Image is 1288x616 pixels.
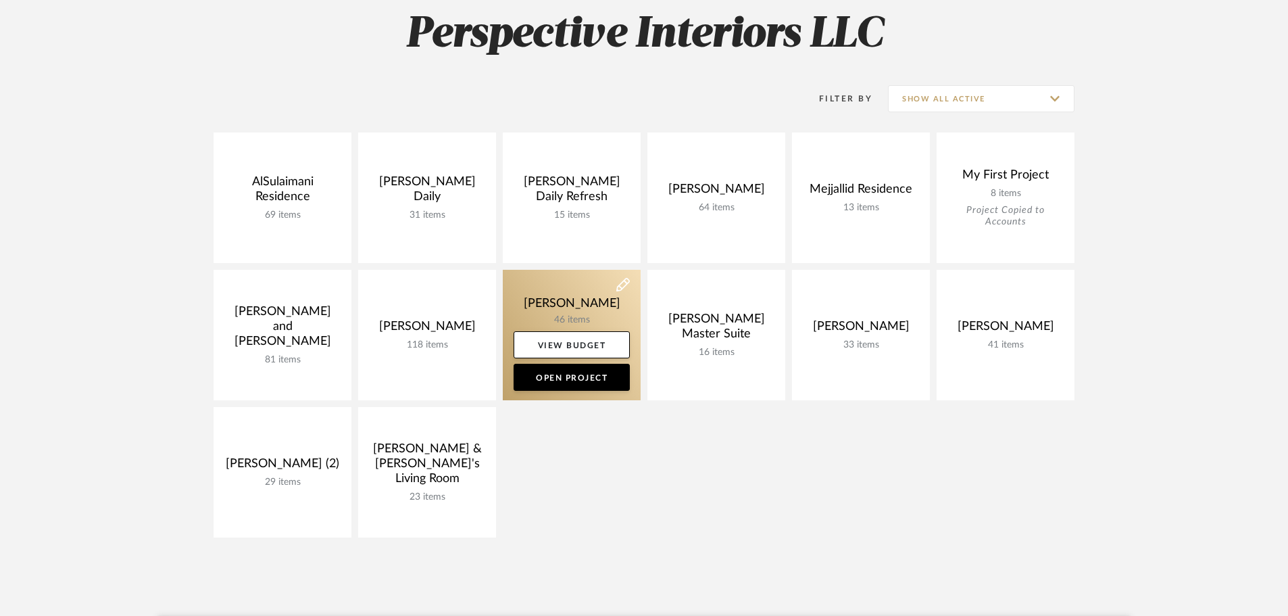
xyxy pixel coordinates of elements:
div: 33 items [803,339,919,351]
a: Open Project [514,364,630,391]
div: [PERSON_NAME] and [PERSON_NAME] [224,304,341,354]
div: 23 items [369,492,485,503]
div: 41 items [947,339,1064,351]
div: 31 items [369,210,485,221]
div: 64 items [658,202,774,214]
div: 118 items [369,339,485,351]
div: 81 items [224,354,341,366]
div: [PERSON_NAME] [658,182,774,202]
div: [PERSON_NAME] Daily Refresh [514,174,630,210]
div: AlSulaimani Residence [224,174,341,210]
div: [PERSON_NAME] (2) [224,456,341,477]
div: 29 items [224,477,341,488]
div: 16 items [658,347,774,358]
div: [PERSON_NAME] Master Suite [658,312,774,347]
div: [PERSON_NAME] Daily [369,174,485,210]
div: Project Copied to Accounts [947,205,1064,228]
div: [PERSON_NAME] [803,319,919,339]
div: [PERSON_NAME] [369,319,485,339]
div: My First Project [947,168,1064,188]
div: 69 items [224,210,341,221]
h2: Perspective Interiors LLC [157,9,1131,60]
div: [PERSON_NAME] & [PERSON_NAME]'s Living Room [369,442,485,492]
a: View Budget [514,331,630,358]
div: [PERSON_NAME] [947,319,1064,339]
div: 8 items [947,188,1064,199]
div: Filter By [801,92,872,105]
div: Mejjallid Residence [803,182,919,202]
div: 15 items [514,210,630,221]
div: 13 items [803,202,919,214]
